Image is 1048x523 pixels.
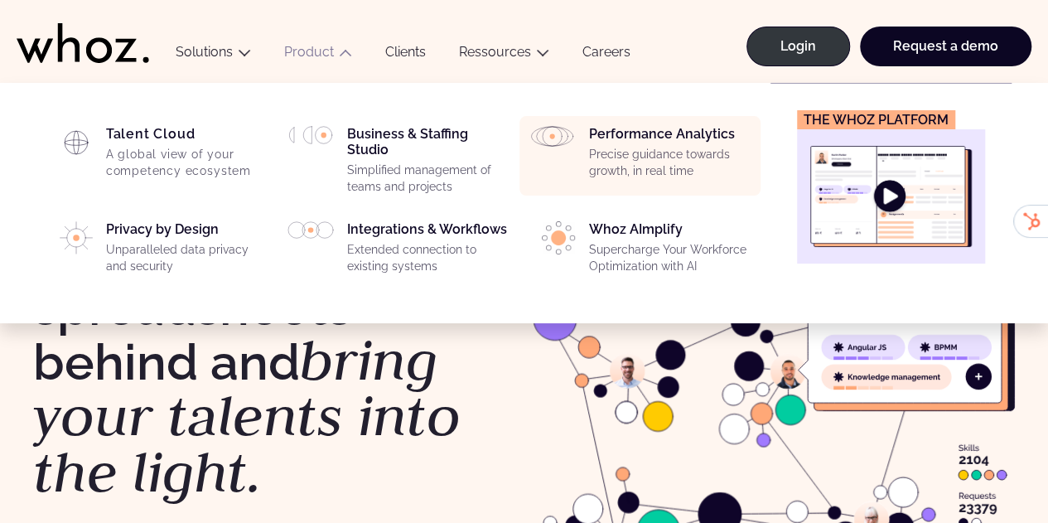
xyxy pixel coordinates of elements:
img: HP_PICTO_ANALYSE_DE_PERFORMANCES.svg [529,126,576,147]
img: PICTO_CONFIANCE_NUMERIQUE.svg [60,221,92,254]
em: bring your talents into the light. [33,323,461,508]
a: Login [746,27,850,66]
a: The Whoz platform [797,110,985,264]
a: Ressources [459,44,531,60]
button: Ressources [442,44,566,66]
a: Talent CloudA global view of your competency ecosystem [46,126,268,186]
p: Unparalleled data privacy and security [106,242,268,274]
div: Talent Cloud [106,126,268,186]
div: Business & Staffing Studio [347,126,509,201]
a: Whoz AImplifySupercharge Your Workforce Optimization with AI [529,221,751,281]
img: HP_PICTO_CARTOGRAPHIE-1.svg [60,126,93,159]
p: A global view of your competency ecosystem [106,147,268,179]
a: Integrations & WorkflowsExtended connection to existing systems [287,221,509,281]
img: PICTO_ECLAIRER-1-e1756198033837.png [542,221,575,254]
div: Integrations & Workflows [347,221,509,281]
p: Precise guidance towards growth, in real time [588,147,750,179]
a: Product [284,44,334,60]
div: Whoz AImplify [588,221,750,281]
div: Privacy by Design [106,221,268,281]
img: PICTO_INTEGRATION.svg [287,221,334,240]
a: Clients [369,44,442,66]
a: Privacy by DesignUnparalleled data privacy and security [46,221,268,281]
img: HP_PICTO_GESTION-PORTEFEUILLE-PROJETS.svg [287,126,334,144]
a: Business & Staffing StudioSimplified management of teams and projects [287,126,509,201]
p: Supercharge Your Workforce Optimization with AI [588,242,750,274]
p: Extended connection to existing systems [347,242,509,274]
figcaption: The Whoz platform [797,110,955,129]
button: Solutions [159,44,268,66]
iframe: Chatbot [939,414,1025,500]
div: Performance Analytics [588,126,750,186]
a: Careers [566,44,647,66]
a: Performance AnalyticsPrecise guidance towards growth, in real time [529,126,751,186]
h1: Leave your spreadsheets behind and [33,233,516,501]
a: Request a demo [860,27,1031,66]
p: Simplified management of teams and projects [347,162,509,195]
button: Product [268,44,369,66]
